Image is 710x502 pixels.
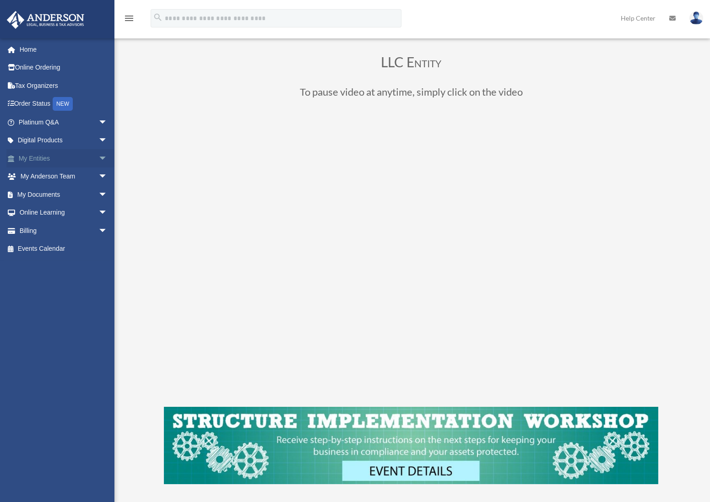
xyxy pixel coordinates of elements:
span: arrow_drop_down [98,167,117,186]
a: Home [6,40,121,59]
img: Anderson Advisors Platinum Portal [4,11,87,29]
iframe: LLC Binder Walkthrough [164,115,658,393]
a: menu [124,16,135,24]
img: User Pic [689,11,703,25]
a: Digital Productsarrow_drop_down [6,131,121,150]
a: My Documentsarrow_drop_down [6,185,121,204]
span: arrow_drop_down [98,113,117,132]
span: arrow_drop_down [98,204,117,222]
a: Events Calendar [6,240,121,258]
a: Online Ordering [6,59,121,77]
span: arrow_drop_down [98,149,117,168]
a: Tax Organizers [6,76,121,95]
div: NEW [53,97,73,111]
h3: LLC Entity [164,55,658,73]
i: menu [124,13,135,24]
i: search [153,12,163,22]
a: Platinum Q&Aarrow_drop_down [6,113,121,131]
a: My Anderson Teamarrow_drop_down [6,167,121,186]
a: Order StatusNEW [6,95,121,113]
span: arrow_drop_down [98,131,117,150]
h3: To pause video at anytime, simply click on the video [164,87,658,102]
a: Billingarrow_drop_down [6,221,121,240]
span: arrow_drop_down [98,185,117,204]
a: My Entitiesarrow_drop_down [6,149,121,167]
a: Online Learningarrow_drop_down [6,204,121,222]
span: arrow_drop_down [98,221,117,240]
